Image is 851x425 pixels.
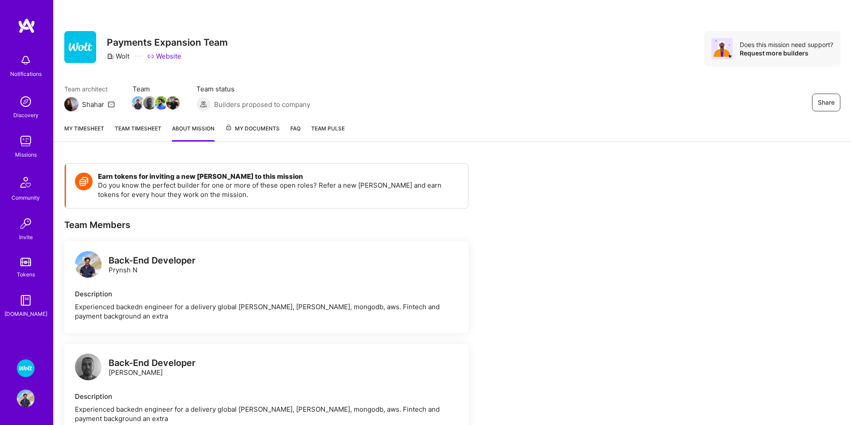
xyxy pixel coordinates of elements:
[225,124,280,142] a: My Documents
[311,125,345,132] span: Team Pulse
[98,173,459,181] h4: Earn tokens for inviting a new [PERSON_NAME] to this mission
[311,124,345,142] a: Team Pulse
[75,251,101,278] img: logo
[155,96,168,110] img: Team Member Avatar
[196,84,310,94] span: Team status
[167,95,179,110] a: Team Member Avatar
[17,51,35,69] img: bell
[166,96,180,110] img: Team Member Avatar
[75,289,458,299] div: Description
[17,93,35,110] img: discovery
[115,124,161,142] a: Team timesheet
[75,173,93,190] img: Token icon
[4,309,47,319] div: [DOMAIN_NAME]
[214,100,310,109] span: Builders proposed to company
[109,358,195,368] div: Back-End Developer
[15,172,36,193] img: Community
[133,84,179,94] span: Team
[290,124,301,142] a: FAQ
[75,405,458,423] div: Experienced backedn engineer for a delivery global [PERSON_NAME], [PERSON_NAME], mongodb, aws. Fi...
[64,31,96,63] img: Company Logo
[75,302,458,321] div: Experienced backedn engineer for a delivery global [PERSON_NAME], [PERSON_NAME], mongodb, aws. Fi...
[98,181,459,199] p: Do you know the perfect builder for one or more of these open roles? Refer a new [PERSON_NAME] an...
[10,69,42,79] div: Notifications
[143,96,156,110] img: Team Member Avatar
[17,132,35,150] img: teamwork
[19,232,33,242] div: Invite
[107,51,129,61] div: Wolt
[17,359,35,377] img: Wolt - Fintech: Payments Expansion Team
[107,37,228,48] h3: Payments Expansion Team
[75,251,101,280] a: logo
[740,49,833,57] div: Request more builders
[711,38,733,59] img: Avatar
[132,96,145,110] img: Team Member Avatar
[82,100,104,109] div: Shahar
[12,193,40,202] div: Community
[147,51,181,61] a: Website
[107,53,114,60] i: icon CompanyGray
[108,101,115,108] i: icon Mail
[196,97,211,111] img: Builders proposed to company
[172,124,215,142] a: About Mission
[17,270,35,279] div: Tokens
[15,390,37,407] a: User Avatar
[75,354,101,380] img: logo
[75,354,101,382] a: logo
[15,359,37,377] a: Wolt - Fintech: Payments Expansion Team
[144,95,156,110] a: Team Member Avatar
[156,95,167,110] a: Team Member Avatar
[18,18,35,34] img: logo
[20,258,31,266] img: tokens
[740,40,833,49] div: Does this mission need support?
[109,256,195,265] div: Back-End Developer
[15,150,37,159] div: Missions
[17,291,35,309] img: guide book
[64,97,78,111] img: Team Architect
[225,124,280,134] span: My Documents
[64,219,468,231] div: Team Members
[818,98,835,107] span: Share
[13,110,39,120] div: Discovery
[812,94,840,111] button: Share
[109,358,195,377] div: [PERSON_NAME]
[75,392,458,401] div: Description
[17,390,35,407] img: User Avatar
[133,95,144,110] a: Team Member Avatar
[64,124,104,142] a: My timesheet
[64,84,115,94] span: Team architect
[109,256,195,275] div: Prynsh N
[17,215,35,232] img: Invite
